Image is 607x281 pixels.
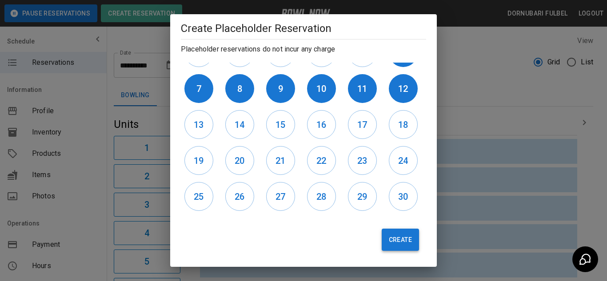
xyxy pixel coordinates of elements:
[398,82,408,96] h6: 12
[348,74,377,103] button: 11
[316,118,326,132] h6: 16
[276,154,285,168] h6: 21
[181,43,426,55] h6: Placeholder reservations do not incur any charge
[278,82,283,96] h6: 9
[307,146,336,175] button: 22
[398,118,408,132] h6: 18
[225,182,254,211] button: 26
[235,190,244,204] h6: 26
[389,74,418,103] button: 12
[357,190,367,204] h6: 29
[307,182,336,211] button: 28
[357,154,367,168] h6: 23
[237,82,242,96] h6: 8
[194,190,204,204] h6: 25
[266,182,295,211] button: 27
[276,190,285,204] h6: 27
[181,21,426,36] h5: Create Placeholder Reservation
[348,110,377,139] button: 17
[235,154,244,168] h6: 20
[184,146,213,175] button: 19
[348,182,377,211] button: 29
[194,118,204,132] h6: 13
[184,110,213,139] button: 13
[316,190,326,204] h6: 28
[316,154,326,168] h6: 22
[225,110,254,139] button: 14
[389,110,418,139] button: 18
[225,74,254,103] button: 8
[194,154,204,168] h6: 19
[225,146,254,175] button: 20
[357,118,367,132] h6: 17
[389,146,418,175] button: 24
[389,182,418,211] button: 30
[184,74,213,103] button: 7
[348,146,377,175] button: 23
[266,146,295,175] button: 21
[276,118,285,132] h6: 15
[382,229,419,251] button: Create
[307,110,336,139] button: 16
[184,182,213,211] button: 25
[266,74,295,103] button: 9
[307,74,336,103] button: 10
[235,118,244,132] h6: 14
[398,190,408,204] h6: 30
[357,82,367,96] h6: 11
[196,82,201,96] h6: 7
[316,82,326,96] h6: 10
[398,154,408,168] h6: 24
[266,110,295,139] button: 15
